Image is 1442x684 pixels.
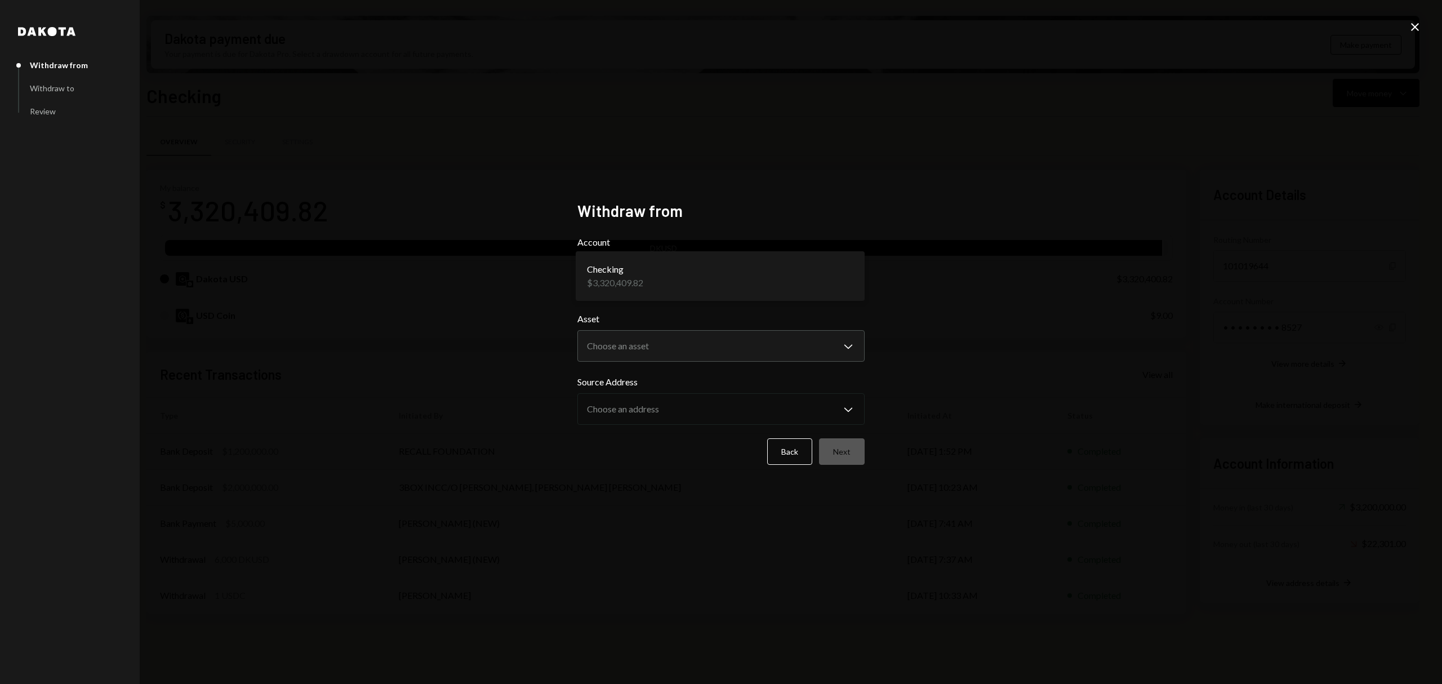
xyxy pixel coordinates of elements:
div: Withdraw to [30,83,74,93]
h2: Withdraw from [577,200,865,222]
div: Review [30,106,56,116]
div: Checking [587,263,643,276]
div: $3,320,409.82 [587,276,643,290]
label: Account [577,236,865,249]
div: Withdraw from [30,60,88,70]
